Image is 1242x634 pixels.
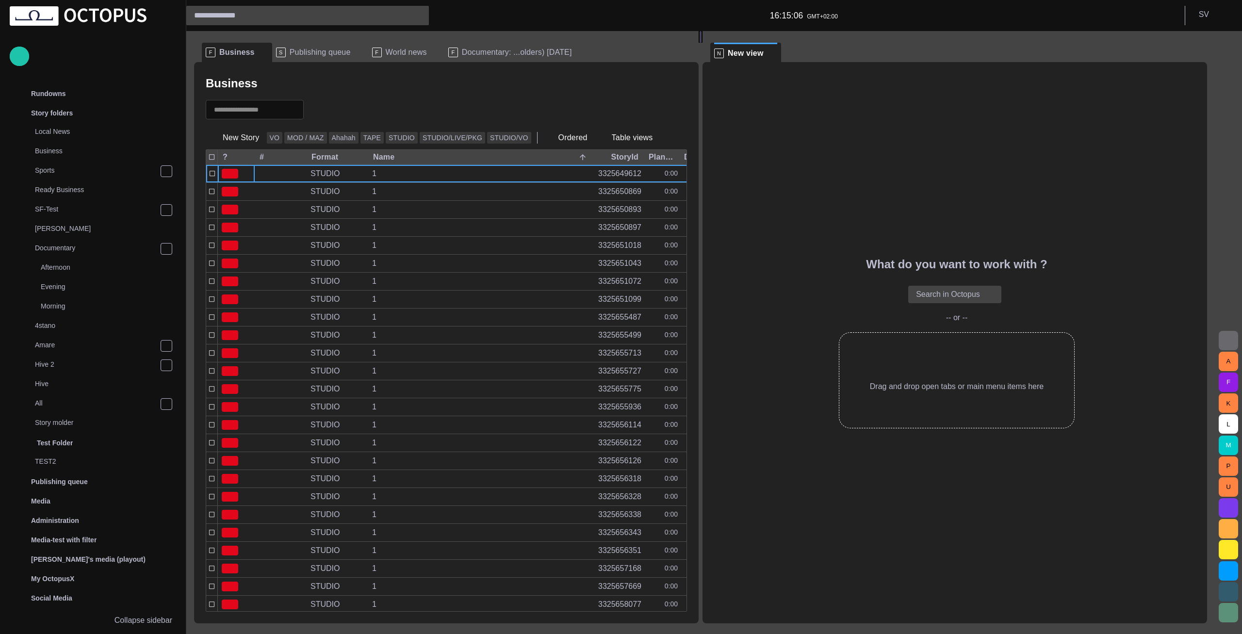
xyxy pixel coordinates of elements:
div: STUDIO [310,438,340,448]
div: Plan dur [649,152,675,162]
div: Amare [16,336,176,356]
p: Hive [35,379,176,389]
div: 1 [372,398,590,416]
p: All [35,398,160,408]
div: 1 [372,362,590,380]
div: 0:00 [649,165,678,182]
div: [PERSON_NAME]'s media (playout) [10,550,176,569]
p: F [206,48,215,57]
p: Story folders [31,108,73,118]
div: Ready Business [16,181,176,200]
div: 3325655775 [598,384,641,394]
p: Business [35,146,176,156]
div: STUDIO [310,563,340,574]
p: S [276,48,286,57]
div: SPublishing queue [272,43,368,62]
div: Hive [16,375,176,394]
div: 3325655499 [598,330,641,341]
div: 1 [372,344,590,362]
button: L [1219,414,1238,434]
div: STUDIO [310,527,340,538]
div: 3325655487 [598,312,641,323]
div: DocumentaryAfternoonEveningMorning [16,239,176,317]
p: N [714,49,724,58]
img: Octopus News Room [10,6,147,26]
h2: Business [206,77,258,90]
div: STUDIO [310,402,340,412]
div: 3325656114 [598,420,641,430]
button: K [1219,393,1238,413]
div: 1 [372,201,590,218]
div: STUDIO [310,258,340,269]
div: STUDIO [310,186,340,197]
div: STUDIO [310,240,340,251]
button: F [1219,373,1238,392]
button: STUDIO [386,132,418,144]
div: 0:00 [649,183,678,200]
div: 3325656338 [598,509,641,520]
div: # [260,152,264,162]
button: U [1219,477,1238,497]
p: Documentary [35,243,160,253]
div: Business [16,142,176,162]
div: TEST2 [16,453,176,472]
div: 0:00 [649,219,678,236]
div: STUDIO [310,473,340,484]
button: M [1219,436,1238,455]
div: Afternoon [21,259,176,278]
div: 1 [372,452,590,470]
div: 3325657669 [598,581,641,592]
p: TEST2 [35,456,176,466]
div: STUDIO [310,366,340,376]
p: Rundowns [31,89,66,98]
div: 0:00 [649,470,678,488]
div: Name [373,152,408,162]
div: 0:00 [649,273,678,290]
div: 1 [372,219,590,236]
div: 0:00 [649,506,678,523]
p: Administration [31,516,79,525]
div: 0:00 [649,380,678,398]
span: Documentary: ...olders) [DATE] [462,48,572,57]
div: 1 [372,309,590,326]
div: STUDIO [310,545,340,556]
div: 0:00 [649,344,678,362]
div: STUDIO [310,222,340,233]
div: 3325650897 [598,222,641,233]
p: Evening [41,282,176,292]
div: 1 [372,273,590,290]
button: Sort [576,150,589,164]
div: 1 [372,506,590,523]
div: 0:00 [649,488,678,505]
span: Business [219,48,255,57]
p: Collapse sidebar [114,615,172,626]
div: Story molder [16,414,176,433]
p: Amare [35,340,160,350]
p: Publishing queue [31,477,88,487]
div: FBusiness [202,43,272,62]
div: 3325655713 [598,348,641,358]
div: Local News [16,123,176,142]
div: STUDIO [310,491,340,502]
button: Collapse sidebar [10,611,176,630]
div: 3325651099 [598,294,641,305]
button: Table views [595,129,670,146]
p: 16:15:06 [770,9,803,22]
div: Morning [21,297,176,317]
p: [PERSON_NAME]'s media (playout) [31,554,146,564]
div: 1 [372,542,590,559]
div: 1 [372,416,590,434]
p: SF-Test [35,204,160,214]
div: [PERSON_NAME] [16,220,176,239]
button: P [1219,456,1238,476]
p: Test Folder [37,438,73,448]
button: Ordered [541,129,591,146]
div: 0:00 [649,560,678,577]
div: 3325656351 [598,545,641,556]
div: FWorld news [368,43,444,62]
div: 0:00 [649,326,678,344]
div: Hive 2 [16,356,176,375]
div: STUDIO [310,276,340,287]
div: 0:00 [649,237,678,254]
div: STUDIO [310,294,340,305]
